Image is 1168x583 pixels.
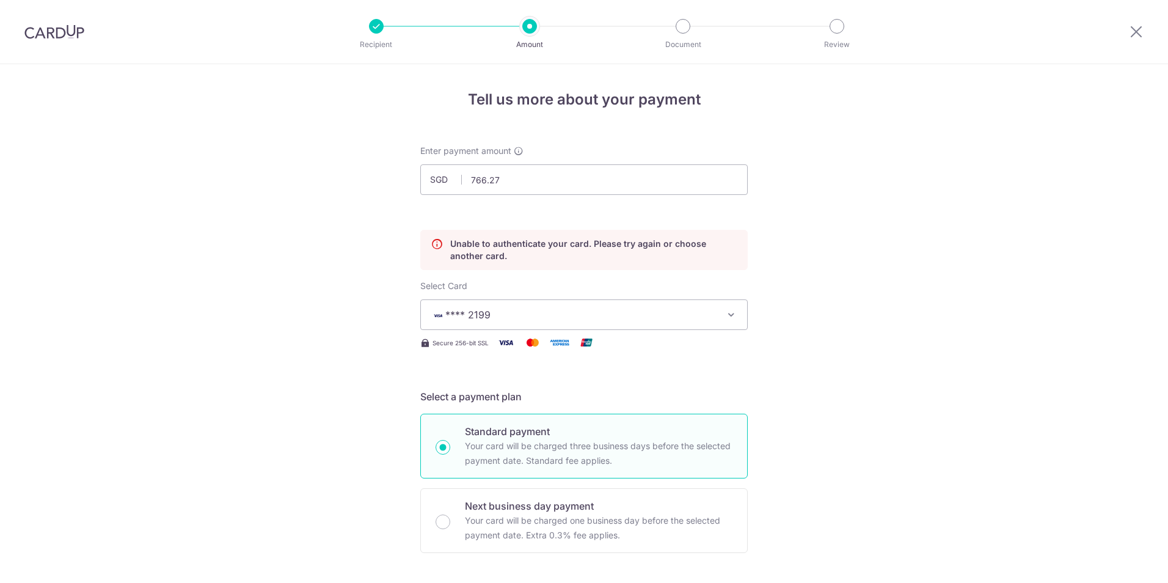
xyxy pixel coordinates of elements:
span: Enter payment amount [420,145,511,157]
p: Document [638,38,728,51]
h4: Tell us more about your payment [420,89,748,111]
img: Union Pay [574,335,599,350]
p: Your card will be charged three business days before the selected payment date. Standard fee appl... [465,439,732,468]
img: VISA [431,311,445,320]
img: Visa [494,335,518,350]
input: 0.00 [420,164,748,195]
p: Review [792,38,882,51]
p: Standard payment [465,424,732,439]
span: Secure 256-bit SSL [433,338,489,348]
img: Mastercard [520,335,545,350]
p: Your card will be charged one business day before the selected payment date. Extra 0.3% fee applies. [465,513,732,543]
iframe: Opens a widget where you can find more information [1090,546,1156,577]
img: CardUp [24,24,84,39]
span: translation missing: en.payables.payment_networks.credit_card.summary.labels.select_card [420,280,467,291]
p: Next business day payment [465,499,732,513]
img: American Express [547,335,572,350]
h5: Select a payment plan [420,389,748,404]
span: SGD [430,174,462,186]
p: Amount [484,38,575,51]
p: Unable to authenticate your card. Please try again or choose another card. [450,238,737,262]
p: Recipient [331,38,422,51]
